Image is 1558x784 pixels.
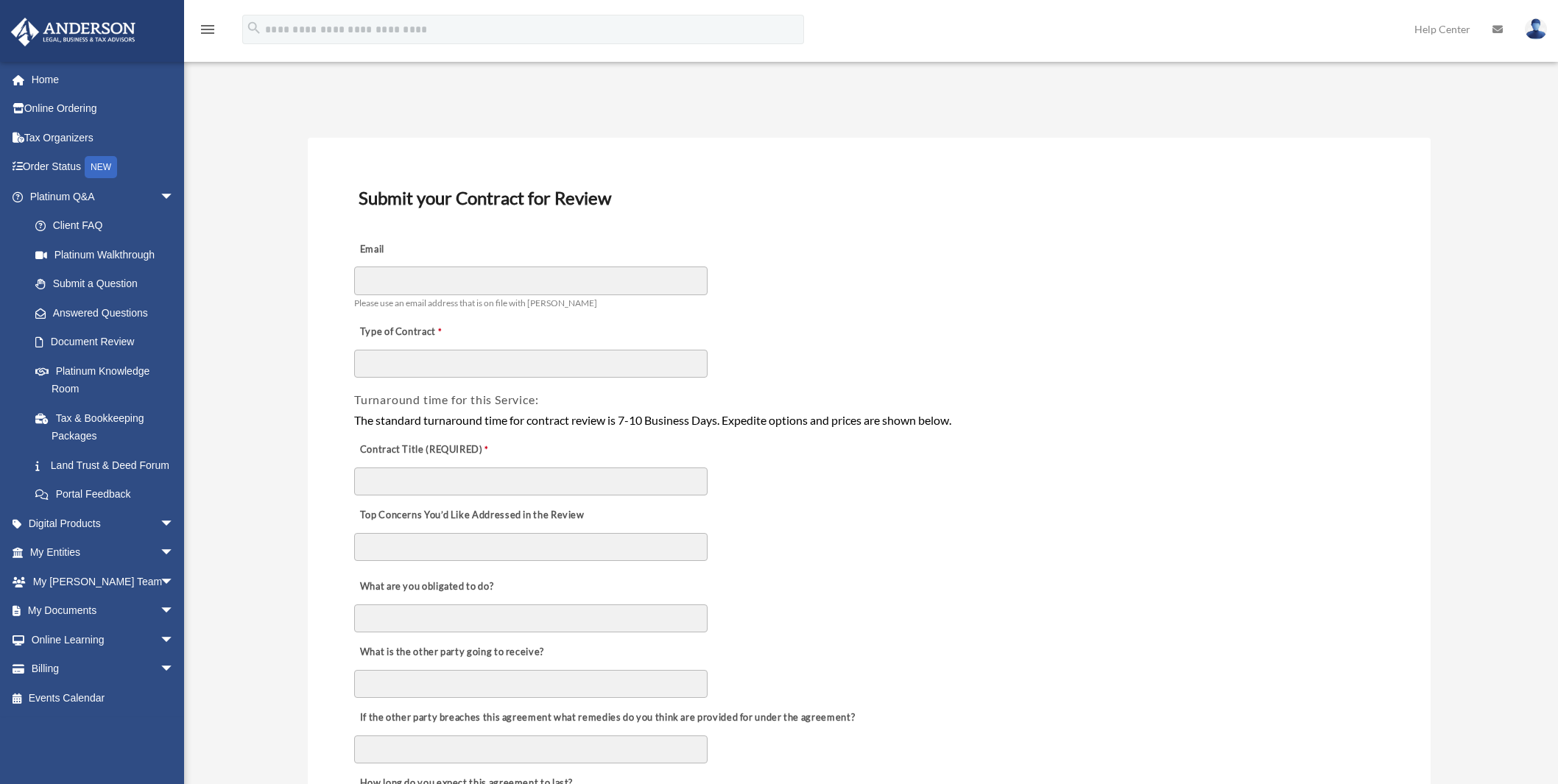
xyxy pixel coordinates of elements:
[354,239,501,260] label: Email
[21,269,197,299] a: Submit a Question
[354,392,538,406] span: Turnaround time for this Service:
[353,183,1386,213] h3: Submit your Contract for Review
[10,509,197,538] a: Digital Productsarrow_drop_down
[160,625,189,655] span: arrow_drop_down
[354,708,859,729] label: If the other party breaches this agreement what remedies do you think are provided for under the ...
[354,643,548,663] label: What is the other party going to receive?
[7,18,140,46] img: Anderson Advisors Platinum Portal
[21,480,197,509] a: Portal Feedback
[10,625,197,654] a: Online Learningarrow_drop_down
[354,506,588,526] label: Top Concerns You’d Like Addressed in the Review
[199,26,216,38] a: menu
[354,322,501,342] label: Type of Contract
[354,297,597,308] span: Please use an email address that is on file with [PERSON_NAME]
[21,403,197,451] a: Tax & Bookkeeping Packages
[21,298,197,328] a: Answered Questions
[10,596,197,626] a: My Documentsarrow_drop_down
[1525,18,1547,40] img: User Pic
[160,654,189,685] span: arrow_drop_down
[354,440,501,461] label: Contract Title (REQUIRED)
[10,538,197,568] a: My Entitiesarrow_drop_down
[160,596,189,626] span: arrow_drop_down
[10,65,197,94] a: Home
[21,356,197,403] a: Platinum Knowledge Room
[246,20,262,36] i: search
[10,94,197,124] a: Online Ordering
[10,654,197,684] a: Billingarrow_drop_down
[10,123,197,152] a: Tax Organizers
[354,576,501,597] label: What are you obligated to do?
[21,451,197,480] a: Land Trust & Deed Forum
[21,328,189,357] a: Document Review
[160,509,189,539] span: arrow_drop_down
[199,21,216,38] i: menu
[10,567,197,596] a: My [PERSON_NAME] Teamarrow_drop_down
[85,156,117,178] div: NEW
[21,240,197,269] a: Platinum Walkthrough
[160,182,189,212] span: arrow_drop_down
[10,152,197,183] a: Order StatusNEW
[10,683,197,713] a: Events Calendar
[160,567,189,597] span: arrow_drop_down
[10,182,197,211] a: Platinum Q&Aarrow_drop_down
[354,411,1384,430] div: The standard turnaround time for contract review is 7-10 Business Days. Expedite options and pric...
[160,538,189,568] span: arrow_drop_down
[21,211,197,241] a: Client FAQ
